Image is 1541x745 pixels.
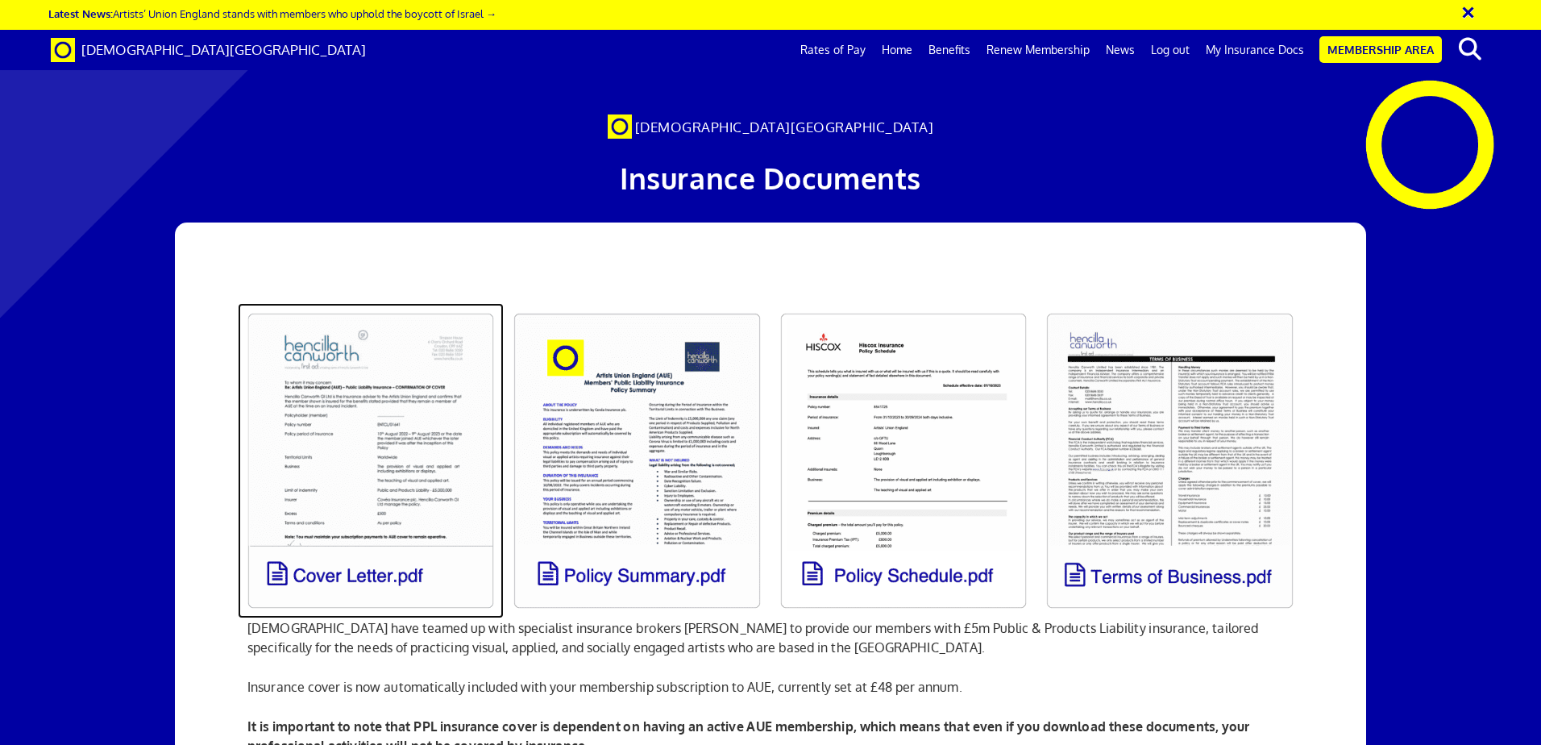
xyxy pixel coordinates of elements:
[1143,30,1198,70] a: Log out
[247,618,1294,657] p: [DEMOGRAPHIC_DATA] have teamed up with specialist insurance brokers [PERSON_NAME] to provide our ...
[39,30,378,70] a: Brand [DEMOGRAPHIC_DATA][GEOGRAPHIC_DATA]
[1098,30,1143,70] a: News
[81,41,366,58] span: [DEMOGRAPHIC_DATA][GEOGRAPHIC_DATA]
[48,6,113,20] strong: Latest News:
[874,30,920,70] a: Home
[920,30,978,70] a: Benefits
[978,30,1098,70] a: Renew Membership
[1445,32,1494,66] button: search
[1319,36,1442,63] a: Membership Area
[620,160,921,196] span: Insurance Documents
[792,30,874,70] a: Rates of Pay
[48,6,496,20] a: Latest News:Artists’ Union England stands with members who uphold the boycott of Israel →
[635,119,934,135] span: [DEMOGRAPHIC_DATA][GEOGRAPHIC_DATA]
[1198,30,1312,70] a: My Insurance Docs
[247,677,1294,697] p: Insurance cover is now automatically included with your membership subscription to AUE, currently...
